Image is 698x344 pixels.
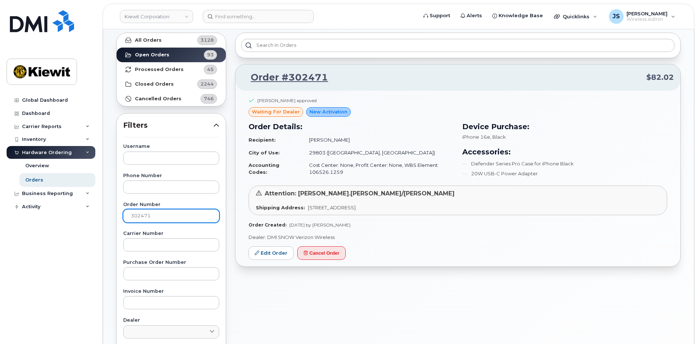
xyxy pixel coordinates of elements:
h3: Order Details: [249,121,453,132]
span: waiting for dealer [252,108,300,115]
label: Username [123,144,219,149]
span: $82.02 [646,72,674,83]
label: Dealer [123,318,219,323]
span: [PERSON_NAME] [627,11,668,16]
a: Support [418,8,455,23]
label: Purchase Order Number [123,260,219,265]
span: Filters [123,120,213,131]
label: Phone Number [123,173,219,178]
span: Quicklinks [563,14,589,19]
a: Order #302471 [242,71,328,84]
td: 29803 ([GEOGRAPHIC_DATA], [GEOGRAPHIC_DATA]) [302,146,453,159]
div: [PERSON_NAME] approved [257,97,317,104]
span: [DATE] by [PERSON_NAME] [289,222,350,228]
span: Wireless Admin [627,16,668,22]
strong: Processed Orders [135,67,184,72]
h3: Device Purchase: [462,121,667,132]
strong: Recipient: [249,137,276,143]
div: Quicklinks [549,9,602,24]
iframe: Messenger Launcher [666,312,693,339]
strong: City of Use: [249,150,280,156]
p: Dealer: DMI SNOW Verizon Wireless [249,234,667,241]
span: 45 [207,66,214,73]
input: Search in orders [241,39,675,52]
div: Jessica Safarik [604,9,680,24]
button: Cancel Order [297,246,346,260]
span: 3128 [201,37,214,44]
strong: All Orders [135,37,162,43]
span: New Activation [309,108,348,115]
strong: Closed Orders [135,81,174,87]
input: Find something... [203,10,314,23]
a: Alerts [455,8,487,23]
strong: Cancelled Orders [135,96,181,102]
span: Alerts [467,12,482,19]
a: All Orders3128 [117,33,226,48]
span: Knowledge Base [499,12,543,19]
span: JS [613,12,620,21]
a: Knowledge Base [487,8,548,23]
td: [PERSON_NAME] [302,134,453,146]
span: iPhone 16e [462,134,490,140]
span: 746 [204,95,214,102]
li: Defender Series Pro Case for iPhone Black [462,160,667,167]
a: Closed Orders2244 [117,77,226,91]
a: Processed Orders45 [117,62,226,77]
h3: Accessories: [462,146,667,157]
span: 2244 [201,81,214,87]
label: Order Number [123,202,219,207]
strong: Accounting Codes: [249,162,279,175]
label: Carrier Number [123,231,219,236]
a: Kiewit Corporation [120,10,193,23]
td: Cost Center: None, Profit Center: None, WBS Element: 106526.1259 [302,159,453,178]
label: Invoice Number [123,289,219,294]
span: Attention: [PERSON_NAME].[PERSON_NAME]/[PERSON_NAME] [265,190,455,197]
span: 93 [207,51,214,58]
strong: Order Created: [249,222,286,228]
li: 20W USB-C Power Adapter [462,170,667,177]
a: Open Orders93 [117,48,226,62]
strong: Shipping Address: [256,205,305,210]
strong: Open Orders [135,52,169,58]
span: [STREET_ADDRESS] [308,205,356,210]
span: , Black [490,134,506,140]
a: Cancelled Orders746 [117,91,226,106]
span: Support [430,12,450,19]
a: Edit Order [249,246,294,260]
